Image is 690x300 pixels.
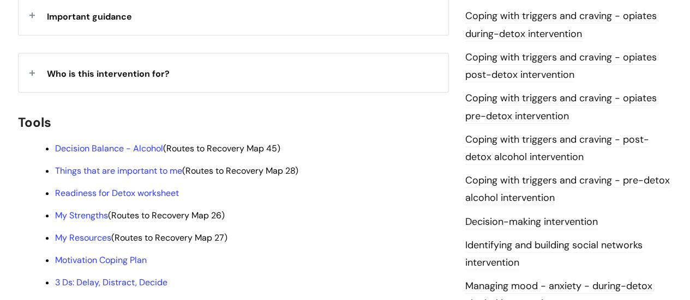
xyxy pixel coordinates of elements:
[55,232,227,243] span: (Routes to Recovery Map 27)
[55,277,167,288] a: 3 Ds: Delay, Distract, Decide
[47,68,170,79] span: Who is this intervention for?
[55,165,182,176] a: Things that are important to me
[55,254,147,266] a: Motivation Coping Plan
[55,210,225,221] span: (Routes to Recovery Map 26)
[465,51,657,82] a: Coping with triggers and craving - opiates post-detox intervention
[55,143,280,154] span: (Routes to Recovery Map 45)
[465,238,643,270] a: Identifying and building social networks intervention
[55,143,163,154] a: Decision Balance - Alcohol
[465,91,657,123] a: Coping with triggers and craving - opiates pre-detox intervention
[47,11,132,22] span: Important guidance
[55,210,108,221] a: My Strengths
[465,9,657,41] a: Coping with triggers and craving - opiates during-detox intervention
[55,165,298,176] span: (Routes to Recovery Map 28)
[465,215,598,229] a: Decision-making intervention
[55,187,179,199] a: Readiness for Detox worksheet
[465,174,670,205] a: Coping with triggers and craving - pre-detox alcohol intervention
[55,232,111,243] a: My Resources
[465,133,649,164] a: Coping with triggers and craving - post-detox alcohol intervention
[18,114,51,131] span: Tools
